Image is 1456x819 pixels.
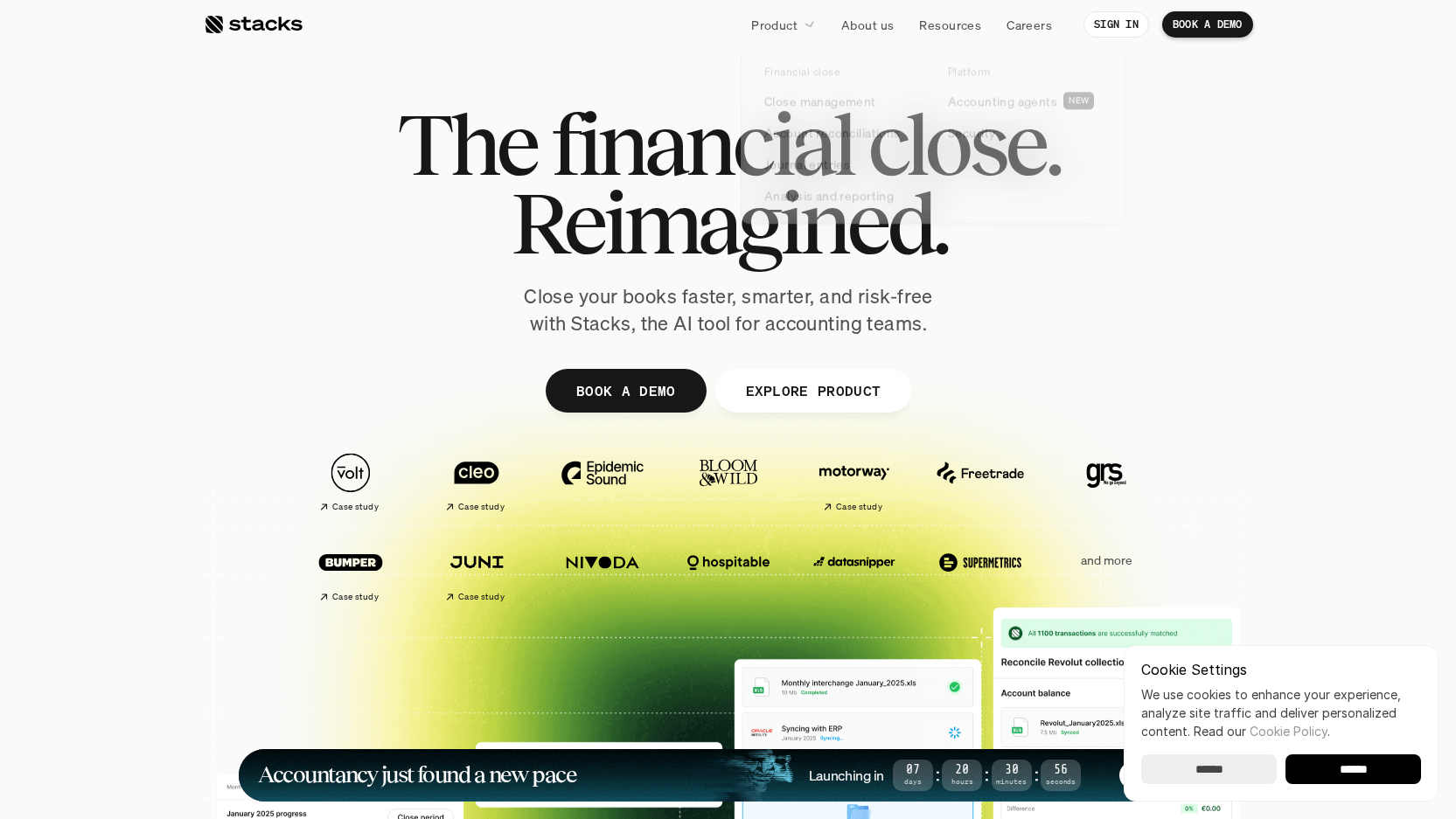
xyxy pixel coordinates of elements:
a: Analysis and reporting [754,180,929,212]
span: Minutes [992,779,1032,785]
span: 20 [942,766,982,775]
p: Careers [1007,16,1052,34]
a: Privacy Policy [206,405,283,417]
strong: : [1032,765,1041,785]
h2: Case study [458,592,505,602]
p: Accounting agents [948,92,1057,110]
a: Case study [296,444,405,520]
span: financial [551,105,853,184]
p: Financial close [764,66,839,78]
h2: Case study [332,592,379,602]
p: Journal entries [764,155,850,173]
a: Accounting agentsNEW [937,86,1112,117]
p: Cookie Settings [1141,663,1421,677]
h1: Accountancy just found a new pace [258,765,577,785]
h2: Case study [836,502,882,512]
a: Account reconciliations [754,117,929,149]
p: Analysis and reporting [764,186,894,205]
h2: NEW [1069,96,1089,107]
a: Security [937,117,1112,149]
a: BOOK A DEMO [1162,11,1253,38]
p: BOOK A DEMO [575,378,675,403]
p: Product [751,16,798,34]
a: Case study [296,533,405,609]
a: Case study [800,444,909,520]
a: About us [831,9,904,40]
h2: Case study [332,502,379,512]
p: Platform [948,66,991,78]
p: Resources [919,16,981,34]
span: Days [893,779,933,785]
span: 30 [992,766,1032,775]
a: SIGN IN [1083,11,1149,38]
a: Careers [996,9,1062,40]
h2: Case study [458,502,505,512]
strong: : [933,765,942,785]
span: Read our . [1194,724,1330,739]
p: SIGN IN [1094,18,1139,31]
p: Close your books faster, smarter, and risk-free with Stacks, the AI tool for accounting teams. [510,283,947,337]
p: EXPLORE PRODUCT [745,378,881,403]
p: Security [948,123,995,142]
span: Seconds [1041,779,1081,785]
p: We use cookies to enhance your experience, analyze site traffic and deliver personalized content. [1141,685,1421,740]
span: The [397,105,536,184]
p: BOOK A DEMO [1173,18,1243,31]
a: EXPLORE PRODUCT [714,369,911,413]
a: Cookie Policy [1250,724,1327,739]
strong: : [982,765,991,785]
a: Case study [422,533,531,609]
a: Resources [909,9,992,40]
p: Account reconciliations [764,123,901,142]
a: Accountancy just found a new paceLaunching in07Days:20Hours:30Minutes:56SecondsLEARN MORE [239,749,1218,802]
a: Close management [754,86,929,117]
span: Reimagined. [510,184,946,262]
a: BOOK A DEMO [545,369,706,413]
a: Journal entries [754,149,929,180]
span: 56 [1041,766,1081,775]
h4: Launching in [809,766,884,785]
p: and more [1052,553,1160,568]
a: Case study [422,444,531,520]
span: Hours [942,779,982,785]
p: Close management [764,92,876,110]
span: 07 [893,766,933,775]
p: About us [841,16,894,34]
